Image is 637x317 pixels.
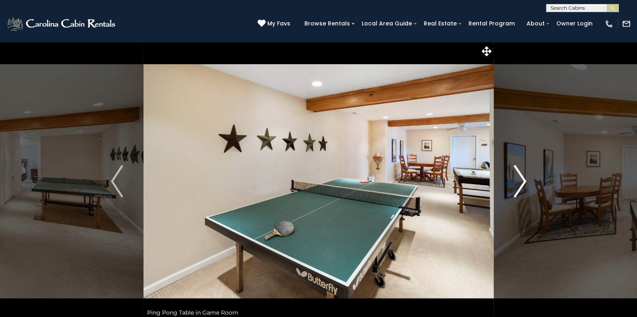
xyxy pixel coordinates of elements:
a: Rental Program [464,17,519,30]
a: Owner Login [552,17,597,30]
img: phone-regular-white.png [605,19,614,28]
a: Real Estate [420,17,461,30]
a: About [523,17,549,30]
a: Browse Rentals [300,17,354,30]
img: White-1-2.png [6,16,118,32]
img: arrow [514,165,526,197]
img: arrow [111,165,123,197]
a: Local Area Guide [358,17,416,30]
span: My Favs [267,19,290,28]
img: mail-regular-white.png [622,19,631,28]
a: My Favs [258,19,292,28]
